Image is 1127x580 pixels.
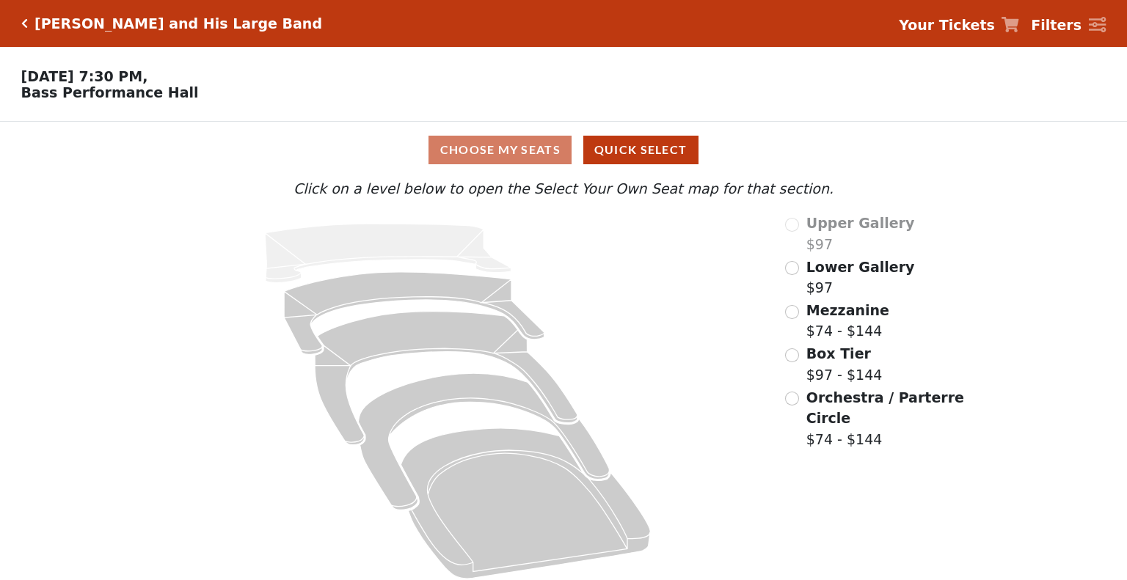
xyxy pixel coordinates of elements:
label: $74 - $144 [806,387,966,450]
path: Lower Gallery - Seats Available: 237 [284,272,544,355]
label: $97 [806,257,915,298]
p: Click on a level below to open the Select Your Own Seat map for that section. [151,178,976,199]
a: Click here to go back to filters [21,18,28,29]
span: Box Tier [806,345,871,361]
label: $97 [806,213,915,254]
h5: [PERSON_NAME] and His Large Band [34,15,322,32]
path: Upper Gallery - Seats Available: 0 [265,224,511,283]
a: Your Tickets [899,15,1019,36]
span: Lower Gallery [806,259,915,275]
strong: Filters [1031,17,1082,33]
label: $97 - $144 [806,343,883,385]
path: Orchestra / Parterre Circle - Seats Available: 24 [401,428,651,579]
span: Mezzanine [806,302,889,318]
a: Filters [1031,15,1106,36]
span: Orchestra / Parterre Circle [806,389,964,427]
label: $74 - $144 [806,300,889,342]
strong: Your Tickets [899,17,995,33]
button: Quick Select [583,136,699,164]
span: Upper Gallery [806,215,915,231]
